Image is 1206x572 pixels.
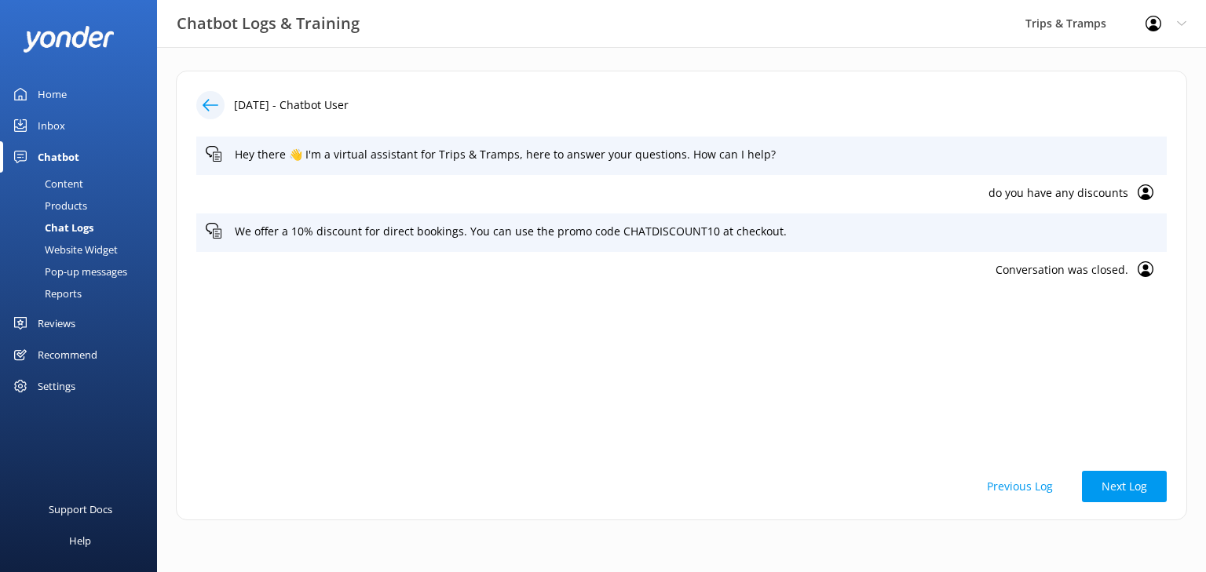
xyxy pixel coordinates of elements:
div: Recommend [38,339,97,370]
div: Chatbot [38,141,79,173]
div: Support Docs [49,494,112,525]
button: Next Log [1082,471,1167,502]
div: Pop-up messages [9,260,127,282]
img: yonder-white-logo.png [24,26,114,52]
p: Hey there 👋 I'm a virtual assistant for Trips & Tramps, here to answer your questions. How can I ... [235,146,1157,163]
a: Chat Logs [9,217,157,239]
div: Help [69,525,91,556]
div: Content [9,173,83,195]
div: Chat Logs [9,217,93,239]
div: Website Widget [9,239,118,260]
h3: Chatbot Logs & Training [177,11,360,36]
div: Home [38,78,67,110]
p: do you have any discounts [206,184,1128,202]
div: Reports [9,282,82,304]
p: [DATE] - Chatbot User [234,97,349,114]
a: Products [9,195,157,217]
a: Content [9,173,157,195]
div: Products [9,195,87,217]
button: Previous Log [967,471,1073,502]
a: Reports [9,282,157,304]
p: We offer a 10% discount for direct bookings. You can use the promo code CHATDISCOUNT10 at checkout. [235,223,1157,240]
a: Pop-up messages [9,260,157,282]
a: Website Widget [9,239,157,260]
div: Reviews [38,308,75,339]
div: Inbox [38,110,65,141]
p: Conversation was closed. [206,261,1128,279]
div: Settings [38,370,75,402]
